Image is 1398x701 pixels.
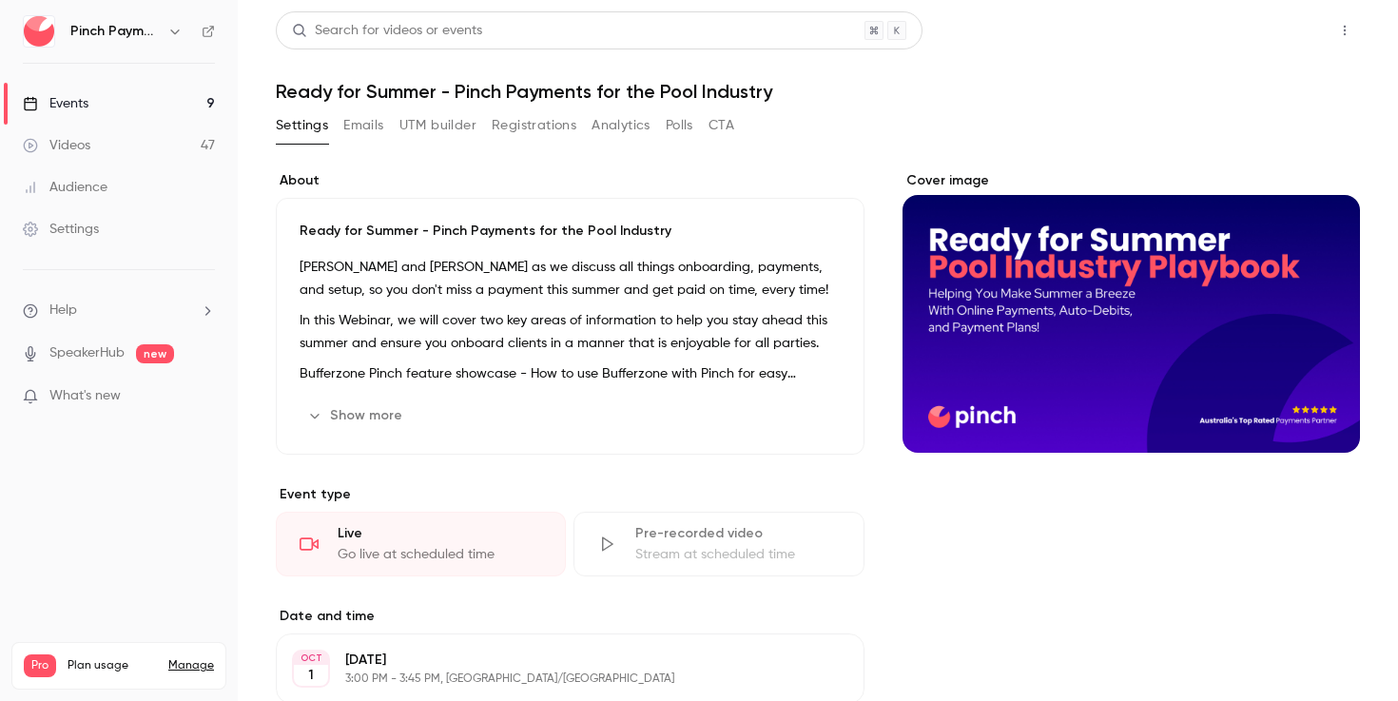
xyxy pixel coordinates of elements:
p: Event type [276,485,864,504]
label: About [276,171,864,190]
label: Date and time [276,607,864,626]
p: Bufferzone Pinch feature showcase - How to use Bufferzone with Pinch for easy payments [300,362,841,385]
button: UTM builder [399,110,476,141]
img: Pinch Payments [24,16,54,47]
div: Pre-recorded videoStream at scheduled time [573,512,864,576]
p: 3:00 PM - 3:45 PM, [GEOGRAPHIC_DATA]/[GEOGRAPHIC_DATA] [345,672,764,687]
span: What's new [49,386,121,406]
p: [DATE] [345,651,764,670]
span: Pro [24,654,56,677]
li: help-dropdown-opener [23,301,215,321]
button: Emails [343,110,383,141]
div: LiveGo live at scheduled time [276,512,566,576]
button: Show more [300,400,414,431]
button: Share [1239,11,1314,49]
a: Manage [168,658,214,673]
span: new [136,344,174,363]
span: Plan usage [68,658,157,673]
p: [PERSON_NAME] and [PERSON_NAME] as we discuss all things onboarding, payments, and setup, so you ... [300,256,841,302]
a: SpeakerHub [49,343,125,363]
div: Stream at scheduled time [635,545,840,564]
div: Audience [23,178,107,197]
div: Pre-recorded video [635,524,840,543]
div: OCT [294,652,328,665]
button: CTA [709,110,734,141]
p: In this Webinar, we will cover two key areas of information to help you stay ahead this summer an... [300,309,841,355]
button: Polls [666,110,693,141]
div: Events [23,94,88,113]
div: Go live at scheduled time [338,545,542,564]
iframe: Noticeable Trigger [192,388,215,405]
div: Search for videos or events [292,21,482,41]
div: Videos [23,136,90,155]
button: Analytics [592,110,650,141]
h1: Ready for Summer - Pinch Payments for the Pool Industry [276,80,1360,103]
button: Settings [276,110,328,141]
section: Cover image [903,171,1360,453]
span: Help [49,301,77,321]
h6: Pinch Payments [70,22,160,41]
button: Registrations [492,110,576,141]
label: Cover image [903,171,1360,190]
p: Ready for Summer - Pinch Payments for the Pool Industry [300,222,841,241]
div: Settings [23,220,99,239]
div: Live [338,524,542,543]
p: 1 [308,666,314,685]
